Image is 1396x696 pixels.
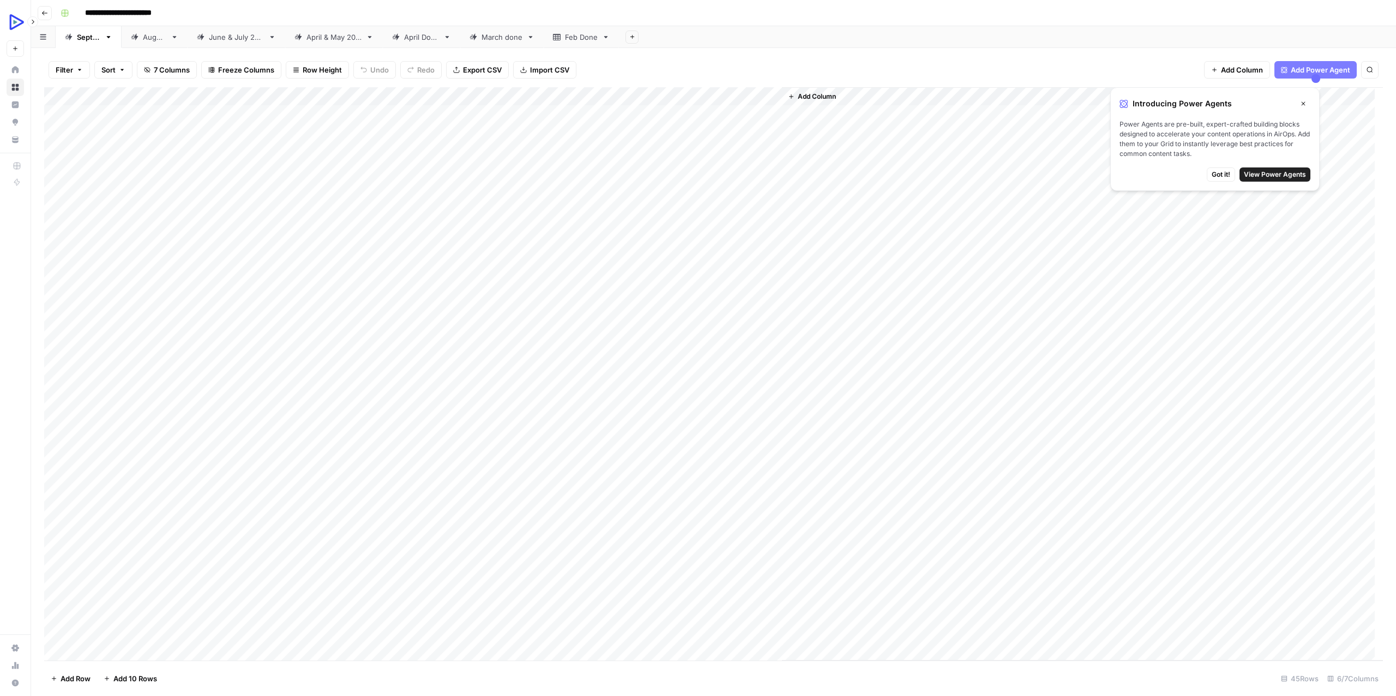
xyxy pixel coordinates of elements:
div: 45 Rows [1277,670,1323,687]
button: Add Power Agent [1274,61,1357,79]
button: Help + Support [7,674,24,692]
button: 7 Columns [137,61,197,79]
span: Freeze Columns [218,64,274,75]
span: Import CSV [530,64,569,75]
button: Add Column [1204,61,1270,79]
div: [DATE] & [DATE] [306,32,362,43]
div: Introducing Power Agents [1120,97,1310,111]
button: Import CSV [513,61,576,79]
span: Sort [101,64,116,75]
span: Undo [370,64,389,75]
a: [DATE] & [DATE] [285,26,383,48]
img: OpenReplay Logo [7,13,26,32]
div: [DATE] [143,32,166,43]
a: [DATE] [56,26,122,48]
div: [DATE] [77,32,100,43]
span: Add Row [61,673,91,684]
a: Home [7,61,24,79]
span: Add Column [798,92,836,101]
span: Export CSV [463,64,502,75]
button: Sort [94,61,133,79]
a: Your Data [7,131,24,148]
div: 6/7 Columns [1323,670,1383,687]
span: Add Column [1221,64,1263,75]
a: Usage [7,657,24,674]
span: Row Height [303,64,342,75]
span: Add 10 Rows [113,673,157,684]
span: View Power Agents [1244,170,1306,179]
button: Freeze Columns [201,61,281,79]
span: Redo [417,64,435,75]
span: 7 Columns [154,64,190,75]
span: Add Power Agent [1291,64,1350,75]
button: Got it! [1207,167,1235,182]
a: April Done [383,26,460,48]
a: [DATE] & [DATE] [188,26,285,48]
a: Feb Done [544,26,619,48]
button: Row Height [286,61,349,79]
span: Got it! [1212,170,1230,179]
span: Filter [56,64,73,75]
a: [DATE] [122,26,188,48]
a: March done [460,26,544,48]
div: Feb Done [565,32,598,43]
a: Opportunities [7,113,24,131]
button: Redo [400,61,442,79]
button: Add Row [44,670,97,687]
button: Undo [353,61,396,79]
button: Add Column [784,89,840,104]
a: Insights [7,96,24,113]
span: Power Agents are pre-built, expert-crafted building blocks designed to accelerate your content op... [1120,119,1310,159]
div: [DATE] & [DATE] [209,32,264,43]
div: March done [482,32,522,43]
button: Filter [49,61,90,79]
button: Add 10 Rows [97,670,164,687]
a: Settings [7,639,24,657]
button: View Power Agents [1239,167,1310,182]
a: Browse [7,79,24,96]
button: Workspace: OpenReplay [7,9,24,36]
button: Export CSV [446,61,509,79]
div: April Done [404,32,439,43]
